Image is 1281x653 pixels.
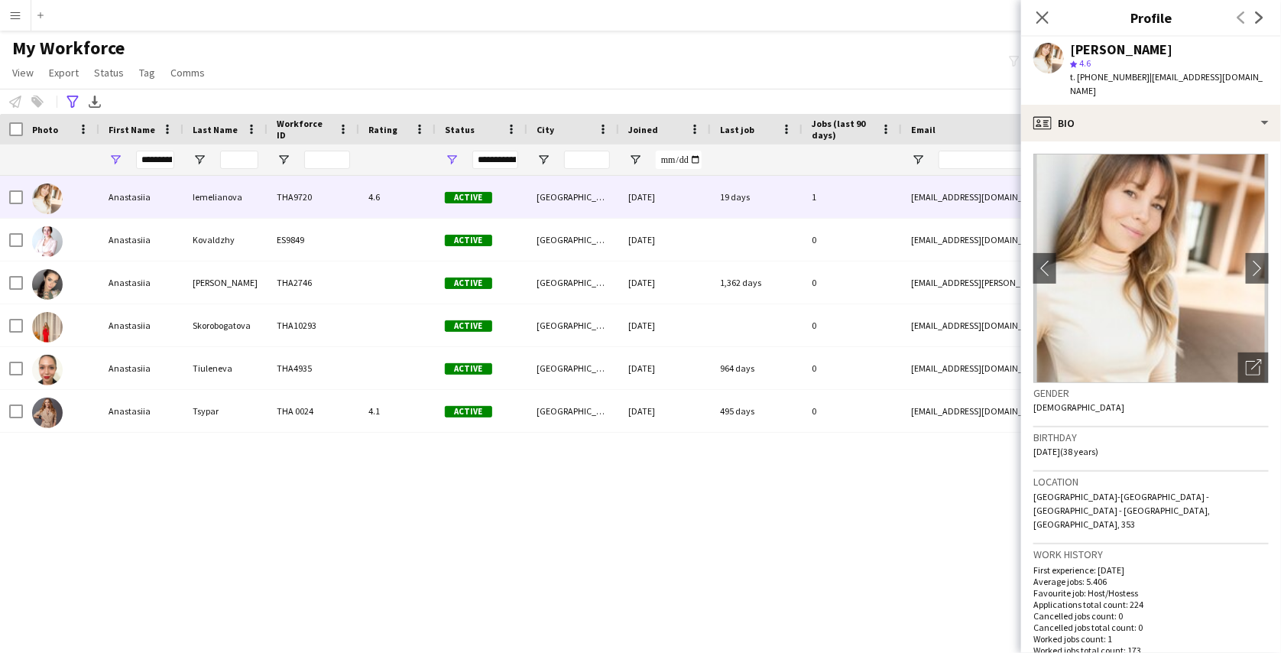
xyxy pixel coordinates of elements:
div: THA2746 [268,262,359,304]
h3: Location [1033,475,1269,489]
div: [DATE] [619,176,711,218]
input: Joined Filter Input [656,151,702,169]
div: 4.1 [359,390,436,432]
div: Tiuleneva [183,347,268,389]
a: View [6,63,40,83]
p: Favourite job: Host/Hostess [1033,587,1269,599]
p: Average jobs: 5.406 [1033,576,1269,587]
div: [EMAIL_ADDRESS][PERSON_NAME][DOMAIN_NAME] [902,262,1208,304]
a: Tag [133,63,161,83]
div: [EMAIL_ADDRESS][DOMAIN_NAME] [902,219,1208,261]
button: Open Filter Menu [109,153,122,167]
span: | [EMAIL_ADDRESS][DOMAIN_NAME] [1070,71,1263,96]
span: First Name [109,124,155,135]
div: 0 [803,219,902,261]
h3: Profile [1021,8,1281,28]
span: Export [49,66,79,80]
div: 19 days [711,176,803,218]
a: Export [43,63,85,83]
div: [PERSON_NAME] [1070,43,1172,57]
button: Open Filter Menu [628,153,642,167]
span: Comms [170,66,205,80]
img: Anastasiia Kovaldzhy [32,226,63,257]
div: [GEOGRAPHIC_DATA] [527,262,619,304]
span: Active [445,192,492,203]
div: 0 [803,347,902,389]
span: [GEOGRAPHIC_DATA]-[GEOGRAPHIC_DATA] - [GEOGRAPHIC_DATA] - [GEOGRAPHIC_DATA], [GEOGRAPHIC_DATA], 353 [1033,491,1210,530]
span: View [12,66,34,80]
button: Open Filter Menu [193,153,206,167]
span: [DEMOGRAPHIC_DATA] [1033,401,1124,413]
span: Last job [720,124,754,135]
div: ES9849 [268,219,359,261]
img: Anastasiia Tsypar [32,398,63,428]
div: 964 days [711,347,803,389]
p: Cancelled jobs count: 0 [1033,610,1269,622]
div: [PERSON_NAME] [183,262,268,304]
div: Anastasiia [99,304,183,346]
button: Open Filter Menu [445,153,459,167]
button: Open Filter Menu [911,153,925,167]
div: [DATE] [619,347,711,389]
div: [EMAIL_ADDRESS][DOMAIN_NAME] [902,347,1208,389]
div: Anastasiia [99,390,183,432]
span: [DATE] (38 years) [1033,446,1098,457]
div: THA10293 [268,304,359,346]
h3: Work history [1033,547,1269,561]
img: Anastasiia Iemelianova [32,184,63,214]
button: Open Filter Menu [537,153,550,167]
div: 0 [803,304,902,346]
input: Email Filter Input [939,151,1198,169]
span: Status [94,66,124,80]
div: Kovaldzhy [183,219,268,261]
p: Worked jobs count: 1 [1033,633,1269,645]
div: [DATE] [619,262,711,304]
div: Tsypar [183,390,268,432]
div: THA4935 [268,347,359,389]
input: City Filter Input [564,151,610,169]
div: [GEOGRAPHIC_DATA] [527,219,619,261]
div: [DATE] [619,219,711,261]
div: Anastasiia [99,219,183,261]
div: 1,362 days [711,262,803,304]
div: 0 [803,262,902,304]
span: Active [445,278,492,289]
div: [GEOGRAPHIC_DATA] [527,304,619,346]
div: [GEOGRAPHIC_DATA] [527,390,619,432]
img: Crew avatar or photo [1033,154,1269,383]
div: [EMAIL_ADDRESS][DOMAIN_NAME] [902,176,1208,218]
span: My Workforce [12,37,125,60]
div: 4.6 [359,176,436,218]
div: [EMAIL_ADDRESS][DOMAIN_NAME] [902,304,1208,346]
div: 1 [803,176,902,218]
span: Workforce ID [277,118,332,141]
span: 4.6 [1079,57,1091,69]
app-action-btn: Export XLSX [86,93,104,111]
input: First Name Filter Input [136,151,174,169]
span: Active [445,235,492,246]
div: [GEOGRAPHIC_DATA] [527,176,619,218]
span: Active [445,320,492,332]
app-action-btn: Advanced filters [63,93,82,111]
span: Rating [368,124,397,135]
div: Anastasiia [99,176,183,218]
div: [EMAIL_ADDRESS][DOMAIN_NAME] [902,390,1208,432]
div: Open photos pop-in [1238,352,1269,383]
span: Joined [628,124,658,135]
p: Cancelled jobs total count: 0 [1033,622,1269,633]
a: Status [88,63,130,83]
div: Skorobogatova [183,304,268,346]
div: Anastasiia [99,262,183,304]
img: Anastasiia Tiuleneva [32,355,63,385]
h3: Birthday [1033,430,1269,444]
div: Bio [1021,105,1281,141]
h3: Gender [1033,386,1269,400]
span: Active [445,406,492,417]
input: Workforce ID Filter Input [304,151,350,169]
div: [DATE] [619,304,711,346]
span: City [537,124,554,135]
span: Tag [139,66,155,80]
div: THA9720 [268,176,359,218]
p: First experience: [DATE] [1033,564,1269,576]
div: 0 [803,390,902,432]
